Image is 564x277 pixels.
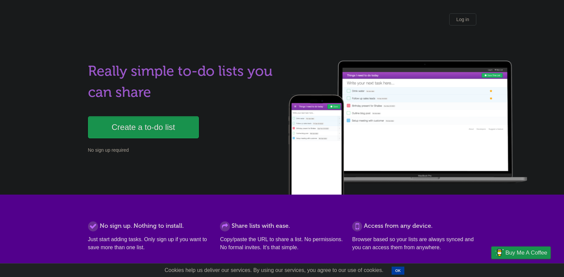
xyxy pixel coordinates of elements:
[352,221,476,230] h2: Access from any device.
[88,221,212,230] h2: No sign up. Nothing to install.
[220,235,344,252] p: Copy/paste the URL to share a list. No permissions. No formal invites. It's that simple.
[495,247,504,258] img: Buy me a coffee
[88,15,128,27] div: Flask Lists
[88,235,212,252] p: Just start adding tasks. Only sign up if you want to save more than one list.
[449,13,476,25] a: Log in
[88,147,278,154] p: No sign up required
[88,61,278,103] h1: Really simple to-do lists you can share
[352,235,476,252] p: Browser based so your lists are always synced and you can access them from anywhere.
[491,247,551,259] a: Buy me a coffee
[220,221,344,230] h2: Share lists with ease.
[88,116,199,138] a: Create a to-do list
[158,264,390,277] span: Cookies help us deliver our services. By using our services, you agree to our use of cookies.
[505,247,547,259] span: Buy me a coffee
[392,267,405,275] button: OK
